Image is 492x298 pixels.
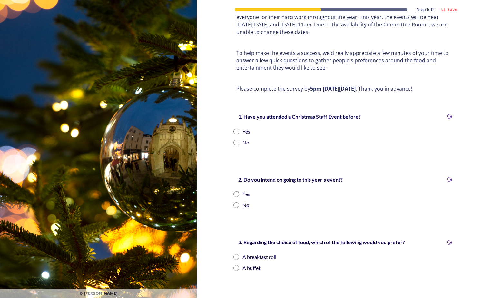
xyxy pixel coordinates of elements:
[236,85,452,93] p: Please complete the survey by . Thank you in advance!
[242,264,261,272] div: A buffet
[417,6,435,13] span: Step 1 of 2
[310,85,356,92] strong: 5pm [DATE][DATE]
[238,239,405,245] strong: 3. Regarding the choice of food, which of the following would you prefer?
[242,128,250,135] div: Yes
[236,49,452,71] p: To help make the events a success, we'd really appreciate a few minutes of your time to answer a ...
[447,6,457,12] strong: Save
[242,201,249,209] div: No
[242,190,250,198] div: Yes
[79,290,118,296] span: © [PERSON_NAME]
[242,139,249,146] div: No
[238,114,361,120] strong: 1. Have you attended a Christmas Staff Event before?
[238,176,343,183] strong: 2. Do you intend on going to this year's event?
[242,253,276,261] div: A breakfast roll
